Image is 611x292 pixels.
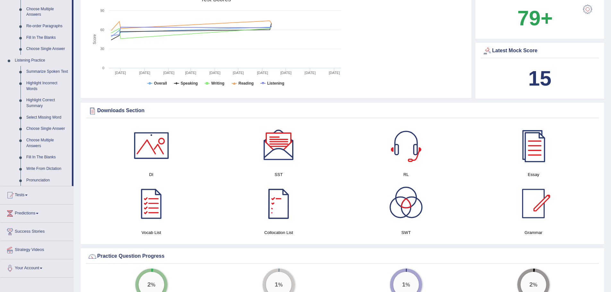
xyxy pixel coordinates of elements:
[139,71,150,75] tspan: [DATE]
[402,281,406,288] big: 1
[23,152,72,163] a: Fill In The Blanks
[280,71,292,75] tspan: [DATE]
[185,71,196,75] tspan: [DATE]
[23,95,72,112] a: Highlight Correct Summary
[23,123,72,135] a: Choose Single Answer
[100,47,104,51] text: 30
[23,32,72,44] a: Fill In The Blanks
[211,81,224,86] tspan: Writing
[218,229,339,236] h4: Collocation List
[100,9,104,13] text: 90
[482,46,597,56] div: Latest Mock Score
[147,281,151,288] big: 2
[346,171,467,178] h4: RL
[23,21,72,32] a: Re-order Paragraphs
[91,171,212,178] h4: DI
[181,81,198,86] tspan: Speaking
[267,81,284,86] tspan: Listening
[0,204,73,221] a: Predictions
[23,66,72,78] a: Summarize Spoken Text
[102,66,104,70] text: 0
[23,4,72,21] a: Choose Multiple Answers
[0,259,73,275] a: Your Account
[88,252,597,261] div: Practice Question Progress
[329,71,340,75] tspan: [DATE]
[12,55,72,66] a: Listening Practice
[0,223,73,239] a: Success Stories
[23,135,72,152] a: Choose Multiple Answers
[100,28,104,32] text: 60
[23,43,72,55] a: Choose Single Answer
[88,106,597,116] div: Downloads Section
[218,171,339,178] h4: SST
[154,81,167,86] tspan: Overall
[528,67,551,90] b: 15
[0,186,73,202] a: Tests
[209,71,221,75] tspan: [DATE]
[305,71,316,75] tspan: [DATE]
[257,71,268,75] tspan: [DATE]
[517,6,553,30] b: 79+
[473,171,594,178] h4: Essay
[473,229,594,236] h4: Grammar
[530,281,533,288] big: 2
[23,112,72,123] a: Select Missing Word
[163,71,174,75] tspan: [DATE]
[23,163,72,175] a: Write From Dictation
[91,229,212,236] h4: Vocab List
[275,281,278,288] big: 1
[233,71,244,75] tspan: [DATE]
[92,34,97,45] tspan: Score
[0,241,73,257] a: Strategy Videos
[23,175,72,186] a: Pronunciation
[115,71,126,75] tspan: [DATE]
[239,81,254,86] tspan: Reading
[23,78,72,95] a: Highlight Incorrect Words
[346,229,467,236] h4: SWT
